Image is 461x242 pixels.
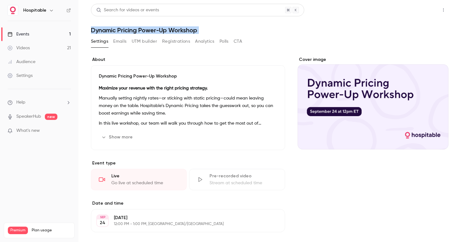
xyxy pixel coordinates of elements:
label: About [91,56,285,63]
button: Registrations [162,36,190,46]
span: What's new [16,127,40,134]
button: UTM builder [132,36,157,46]
div: Settings [8,73,33,79]
h6: Hospitable [23,7,46,13]
section: Cover image [298,56,448,149]
div: SEP [97,215,108,219]
label: Cover image [298,56,448,63]
span: Premium [8,227,28,234]
h1: Dynamic Pricing Power-Up Workshop [91,26,448,34]
span: Help [16,99,25,106]
button: Share [409,4,433,16]
p: 12:00 PM - 1:00 PM, [GEOGRAPHIC_DATA]/[GEOGRAPHIC_DATA] [114,222,252,227]
p: Manually setting nightly rates—or sticking with static pricing—could mean leaving money on the ta... [99,94,277,117]
div: Videos [8,45,30,51]
p: Event type [91,160,285,166]
p: 24 [100,220,105,226]
button: Emails [113,36,126,46]
div: Search for videos or events [96,7,159,13]
p: In this live workshop, our team will walk you through how to get the most out of Dynamic Pricing ... [99,120,277,127]
button: Analytics [195,36,215,46]
div: Go live at scheduled time [111,180,179,186]
div: Pre-recorded video [209,173,277,179]
div: Live [111,173,179,179]
li: help-dropdown-opener [8,99,71,106]
p: Dynamic Pricing Power-Up Workshop [99,73,277,79]
span: Plan usage [32,228,71,233]
span: new [45,114,57,120]
button: Settings [91,36,108,46]
button: Polls [220,36,229,46]
img: Hospitable [8,5,18,15]
div: Events [8,31,29,37]
div: Audience [8,59,35,65]
div: Pre-recorded videoStream at scheduled time [189,169,285,190]
p: [DATE] [114,215,252,221]
div: LiveGo live at scheduled time [91,169,187,190]
button: Show more [99,132,136,142]
a: SpeakerHub [16,113,41,120]
strong: Maximize your revenue with the right pricing strategy. [99,86,208,90]
label: Date and time [91,200,285,207]
div: Stream at scheduled time [209,180,277,186]
button: CTA [234,36,242,46]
